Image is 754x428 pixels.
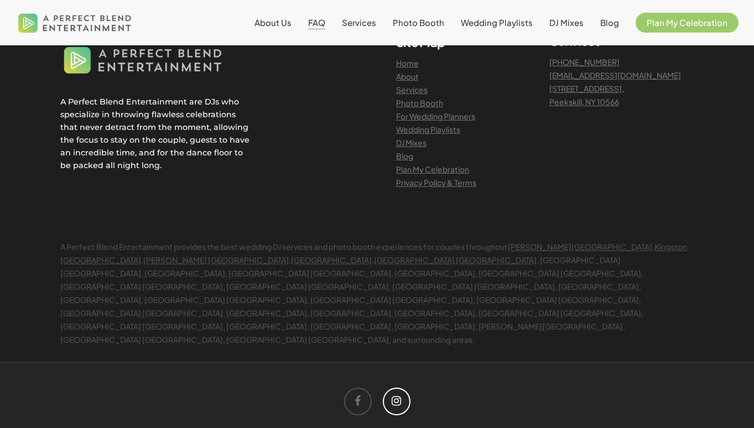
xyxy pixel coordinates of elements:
a: [PERSON_NAME] [GEOGRAPHIC_DATA] [143,255,289,265]
span: A Perfect Blend Entertainment provides the best wedding DJ services and photo booth experiences f... [60,242,687,345]
a: [EMAIL_ADDRESS][DOMAIN_NAME] [549,70,681,80]
a: FAQ [308,18,325,27]
span: DJ Mixes [549,17,584,28]
span: FAQ [308,17,325,28]
a: Plan My Celebration [396,164,469,174]
a: Plan My Celebration [636,18,739,27]
a: Services [396,85,428,95]
img: A Perfect Blend Entertainment [15,4,134,41]
a: [PERSON_NAME][GEOGRAPHIC_DATA] [508,242,652,252]
span: Photo Booth [393,17,444,28]
a: Blog [600,18,619,27]
a: Photo Booth [396,98,443,108]
a: [GEOGRAPHIC_DATA] [GEOGRAPHIC_DATA] [374,255,537,265]
a: About Us [254,18,292,27]
a: Kingston [GEOGRAPHIC_DATA] [60,242,687,265]
a: About [396,71,419,81]
a: DJ Mixes [396,138,427,148]
a: [STREET_ADDRESS],Peekskill, NY 10566 [549,83,624,107]
a: DJ Mixes [549,18,584,27]
a: For Wedding Planners [396,111,475,121]
span: Wedding Playlists [461,17,533,28]
a: Services [342,18,376,27]
a: Blog [396,151,413,161]
span: Services [342,17,376,28]
span: Blog [600,17,619,28]
a: Wedding Playlists [396,124,460,134]
span: About Us [254,17,292,28]
a: Privacy Policy & Terms [396,178,476,187]
a: Home [396,58,419,68]
a: [GEOGRAPHIC_DATA] [291,255,372,265]
a: Wedding Playlists [461,18,533,27]
a: Photo Booth [393,18,444,27]
a: [PHONE_NUMBER] [549,57,620,67]
span: Plan My Celebration [647,17,727,28]
p: A Perfect Blend Entertainment are DJs who specialize in throwing flawless celebrations that never... [60,96,250,171]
